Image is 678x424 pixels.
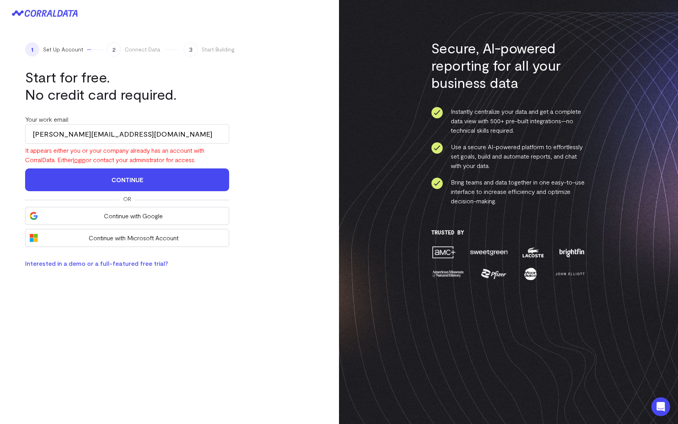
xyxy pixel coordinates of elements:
[73,156,86,163] a: login
[25,260,168,267] a: Interested in a demo or a full-featured free trial?
[43,46,83,53] span: Set Up Account
[25,146,229,164] div: It appears either you or your company already has an account with CorralData. Either or contact y...
[202,46,235,53] span: Start Building
[25,124,229,144] input: Enter your work email address
[431,142,586,170] li: Use a secure AI-powered platform to effortlessly set goals, build and automate reports, and chat ...
[25,168,229,191] button: Continue
[431,177,586,206] li: Bring teams and data together in one easy-to-use interface to increase efficiency and optimize de...
[42,211,225,221] span: Continue with Google
[184,42,198,57] span: 3
[431,229,586,236] h3: Trusted By
[431,107,586,135] li: Instantly centralize your data and get a complete data view with 500+ pre-built integrations—no t...
[431,39,586,91] h3: Secure, AI-powered reporting for all your business data
[25,207,229,225] button: Continue with Google
[25,42,39,57] span: 1
[25,68,229,103] h1: Start for free. No credit card required.
[25,229,229,247] button: Continue with Microsoft Account
[123,195,131,203] span: Or
[125,46,160,53] span: Connect Data
[42,233,225,243] span: Continue with Microsoft Account
[651,397,670,416] div: Open Intercom Messenger
[25,115,69,123] label: Your work email:
[107,42,121,57] span: 2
